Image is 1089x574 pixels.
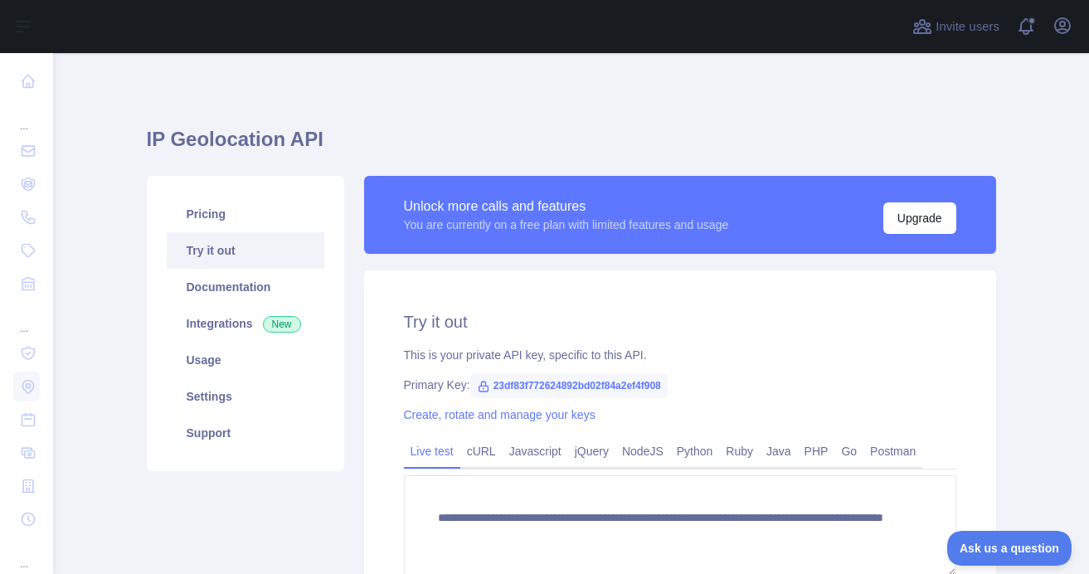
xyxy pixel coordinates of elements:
div: Primary Key: [404,377,956,393]
span: 23df83f772624892bd02f84a2ef4f908 [470,373,668,398]
div: You are currently on a free plan with limited features and usage [404,216,729,233]
h2: Try it out [404,310,956,333]
h1: IP Geolocation API [147,126,996,166]
a: Create, rotate and manage your keys [404,408,596,421]
span: Invite users [936,17,999,36]
a: NodeJS [615,438,670,465]
a: Usage [167,342,324,378]
button: Upgrade [883,202,956,234]
a: Ruby [719,438,760,465]
span: New [263,316,301,333]
a: Try it out [167,232,324,269]
a: Pricing [167,196,324,232]
a: Postman [863,438,922,465]
a: Support [167,415,324,451]
a: Settings [167,378,324,415]
a: Go [834,438,863,465]
iframe: Toggle Customer Support [947,531,1072,566]
a: Integrations New [167,305,324,342]
a: Documentation [167,269,324,305]
div: Unlock more calls and features [404,197,729,216]
a: cURL [460,438,503,465]
a: Live test [404,438,460,465]
a: Javascript [503,438,568,465]
button: Invite users [909,13,1003,40]
div: ... [13,538,40,571]
a: Java [760,438,798,465]
div: This is your private API key, specific to this API. [404,347,956,363]
a: Python [670,438,720,465]
a: PHP [798,438,835,465]
div: ... [13,302,40,335]
a: jQuery [568,438,615,465]
div: ... [13,100,40,133]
